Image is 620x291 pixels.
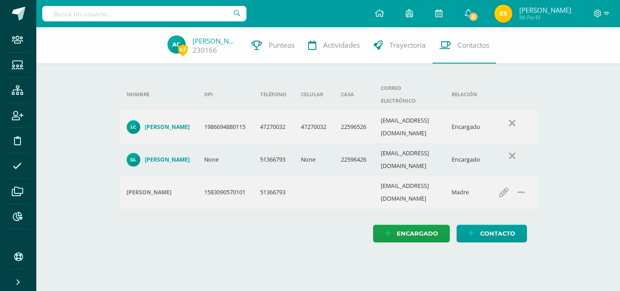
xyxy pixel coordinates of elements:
th: Celular [294,78,334,111]
th: DPI [197,78,253,111]
a: Contacto [457,225,527,242]
th: Relación [444,78,487,111]
td: [EMAIL_ADDRESS][DOMAIN_NAME] [374,111,444,143]
span: Contacto [480,225,515,242]
img: 8ee2c95c763b81b28f986d6d5e9609c9.png [127,120,140,134]
span: Actividades [323,40,360,50]
td: 22596426 [334,143,374,176]
th: Casa [334,78,374,111]
a: Contactos [433,27,496,64]
th: Correo electrónico [374,78,444,111]
td: 51366793 [253,143,294,176]
td: 47270032 [294,111,334,143]
td: [EMAIL_ADDRESS][DOMAIN_NAME] [374,143,444,176]
h4: [PERSON_NAME] [145,123,190,131]
a: Encargado [373,225,450,242]
td: None [294,143,334,176]
span: Encargado [397,225,438,242]
td: Encargado [444,111,487,143]
span: Punteos [269,40,295,50]
td: [EMAIL_ADDRESS][DOMAIN_NAME] [374,176,444,209]
a: Trayectoria [367,27,433,64]
td: 22596526 [334,111,374,143]
td: Encargado [444,143,487,176]
a: [PERSON_NAME] [127,153,190,167]
td: 47270032 [253,111,294,143]
img: 0abf21bd2d0a573e157d53e234304166.png [494,5,512,23]
a: [PERSON_NAME] [127,120,190,134]
span: [PERSON_NAME] [519,5,571,15]
input: Busca un usuario... [42,6,246,21]
a: [PERSON_NAME] [192,36,238,45]
span: Mi Perfil [519,14,571,21]
td: 1986694880115 [197,111,253,143]
img: 6a799579111567e94ba91bc03c04810c.png [127,153,140,167]
h4: [PERSON_NAME] [145,156,190,163]
td: None [197,143,253,176]
span: 5 [468,12,478,22]
td: 51366793 [253,176,294,209]
img: 880d0d1dd0190a076f44d209c4f34824.png [167,35,186,54]
td: Madre [444,176,487,209]
div: Gladys azucena lemus aroche [127,189,190,196]
a: 230166 [192,45,217,55]
span: Trayectoria [389,40,426,50]
span: 67 [178,44,188,55]
th: Teléfono [253,78,294,111]
span: Contactos [458,40,489,50]
a: Actividades [301,27,367,64]
th: Nombre [119,78,197,111]
h4: [PERSON_NAME] [127,189,172,196]
a: Punteos [245,27,301,64]
td: 1583090570101 [197,176,253,209]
